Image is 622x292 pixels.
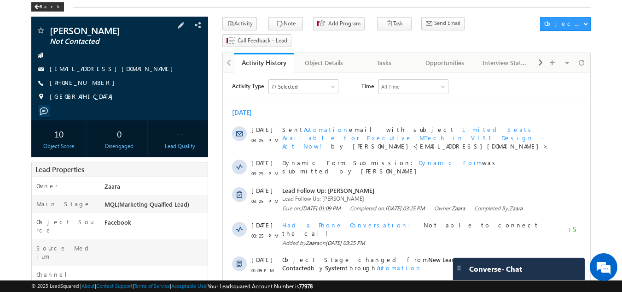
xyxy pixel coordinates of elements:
span: Automation [154,191,199,199]
span: [DATE] [29,53,49,61]
span: 03:25 PM [29,159,56,167]
div: [DATE] [9,36,39,44]
a: Acceptable Use [171,283,206,289]
span: Object Stage changed from to by through [59,183,253,199]
span: 01:09 PM [29,194,56,202]
div: Tasks [362,57,407,68]
span: Automation [81,53,126,61]
a: Interview Status [475,53,535,72]
span: [DATE] [29,149,49,157]
button: Add Program [313,17,365,30]
span: Lead Properties [35,165,84,174]
span: +5 [344,153,354,164]
span: Sent email with subject [59,53,232,61]
em: Start Chat [125,226,167,239]
span: Dynamic Form [196,86,259,94]
div: Minimize live chat window [151,5,173,27]
span: 03:25 PM [29,64,56,72]
span: Your Leadsquared Account Number is [208,283,313,290]
span: [DATE] 03:25 PM [163,132,202,139]
div: 0 [94,125,145,142]
span: 77978 [299,283,313,290]
span: [DATE] [29,272,49,280]
a: Tasks [355,53,415,72]
a: Back [31,2,69,10]
span: Lead Follow Up: [PERSON_NAME] [59,272,328,280]
img: carter-drag [455,264,463,272]
span: Added by on [59,167,328,175]
span: Zaara [105,182,120,190]
span: [DATE] [29,86,49,95]
span: Sent email with subject [59,211,232,219]
div: 10 [34,125,85,142]
span: Completed By: [251,132,300,140]
span: Call Feedback - Lead [238,36,287,45]
button: Send Email [421,17,465,30]
span: Zaara [229,132,242,139]
span: Not able to connect the call [59,149,316,165]
div: Object Details [302,57,346,68]
a: Contact Support [96,283,133,289]
div: Back [31,2,64,12]
button: Note [268,17,303,30]
div: Sales Activity,Program,Email Bounced,Email Link Clicked,Email Marked Spam & 72 more.. [46,7,115,21]
span: Not Contacted [50,37,159,46]
span: Owner: [211,132,242,140]
label: Main Stage [36,200,91,208]
div: Disengaged [94,142,145,150]
span: [DATE] [29,211,49,219]
span: 01:09 PM [29,282,56,291]
a: Object Details [294,53,355,72]
div: Activity History [241,58,287,67]
span: Lead Follow Up: [PERSON_NAME] [59,114,328,122]
span: New Lead [205,183,233,191]
span: Send Email [434,19,460,27]
button: Object Actions [540,17,591,31]
span: [GEOGRAPHIC_DATA] [50,92,117,101]
span: 01:09 PM [29,221,56,230]
div: Lead Quality [154,142,205,150]
span: [PHONE_NUMBER] [50,78,119,88]
label: Channel [36,270,74,279]
span: Time [139,7,151,21]
span: Automation [81,211,126,219]
span: Not Contacted [59,183,253,199]
span: Limited Seats Available for Executive MTech in VLSI Design - Act Now! [59,53,320,77]
button: Activity [222,17,257,30]
div: MQL(Marketing Quaified Lead) [102,200,208,213]
span: Limited Seats Available for Executive MTech in VLSI Design - Act Now! [59,211,320,235]
span: [PERSON_NAME] [50,26,159,35]
div: 77 Selected [48,10,75,18]
span: Activity Type [9,7,41,21]
div: Chat with us now [48,48,155,60]
div: -- [154,125,205,142]
span: Zaara [286,132,300,139]
div: by [PERSON_NAME]<[EMAIL_ADDRESS][DOMAIN_NAME]>. [59,211,328,236]
span: 01:09 PM [29,255,56,263]
a: Activity History [234,53,294,72]
label: Object Source [36,218,96,234]
span: [DATE] [29,244,49,252]
a: Terms of Service [134,283,170,289]
span: 03:25 PM [29,125,56,133]
span: Add Program [328,19,360,28]
span: System [102,191,122,199]
span: © 2025 LeadSquared | | | | | [31,282,313,291]
label: Owner [36,182,58,190]
span: Lead Follow Up: [PERSON_NAME] [59,280,328,288]
span: [DATE] 03:25 PM [103,167,142,174]
a: About [81,283,95,289]
div: Object Actions [544,19,583,28]
span: [DATE] [29,114,49,122]
button: Task [377,17,412,30]
div: Opportunities [422,57,467,68]
span: Dynamic Form Submission: was submitted by [PERSON_NAME] [59,244,328,261]
span: 03:25 PM [29,97,56,105]
textarea: Type your message and hit 'Enter' [12,85,168,219]
a: [EMAIL_ADDRESS][DOMAIN_NAME] [50,65,178,72]
img: d_60004797649_company_0_60004797649 [16,48,39,60]
span: [DATE] [29,183,49,191]
span: Converse - Chat [469,265,522,273]
span: Zaara [83,167,96,174]
span: Dynamic Form Submission: was submitted by [PERSON_NAME] [59,86,328,103]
